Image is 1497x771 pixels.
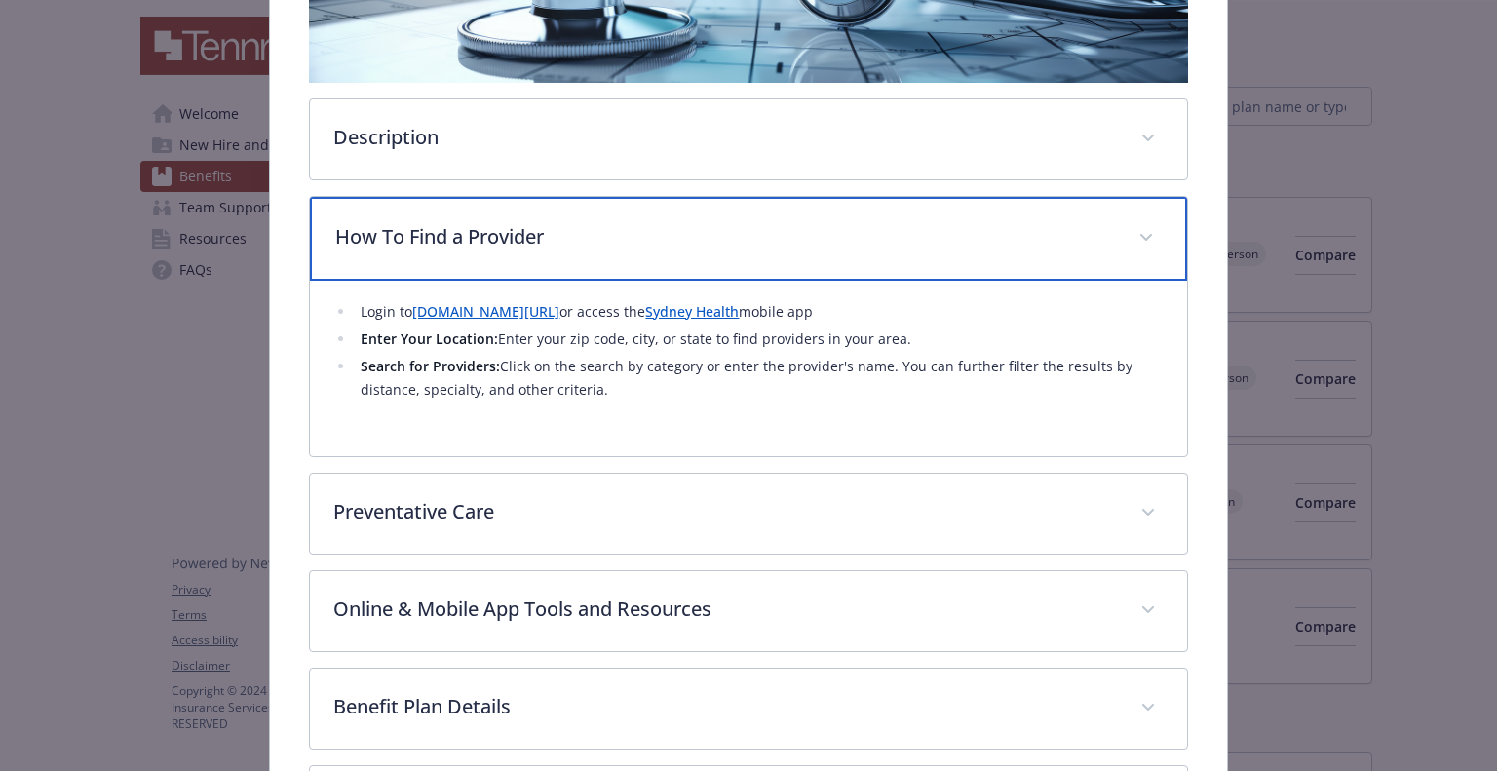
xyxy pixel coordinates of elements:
[310,99,1186,179] div: Description
[310,571,1186,651] div: Online & Mobile App Tools and Resources
[361,357,500,375] strong: Search for Providers:
[333,123,1116,152] p: Description
[645,302,739,321] a: Sydney Health
[355,355,1163,402] li: Click on the search by category or enter the provider's name. You can further filter the results ...
[355,300,1163,324] li: Login to or access the mobile app
[310,281,1186,456] div: How To Find a Provider
[412,302,559,321] a: [DOMAIN_NAME][URL]
[333,497,1116,526] p: Preventative Care
[361,329,498,348] strong: Enter Your Location:
[333,595,1116,624] p: Online & Mobile App Tools and Resources
[335,222,1114,251] p: How To Find a Provider
[333,692,1116,721] p: Benefit Plan Details
[310,197,1186,281] div: How To Find a Provider
[355,328,1163,351] li: Enter your zip code, city, or state to find providers in your area.
[310,474,1186,554] div: Preventative Care
[310,669,1186,749] div: Benefit Plan Details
